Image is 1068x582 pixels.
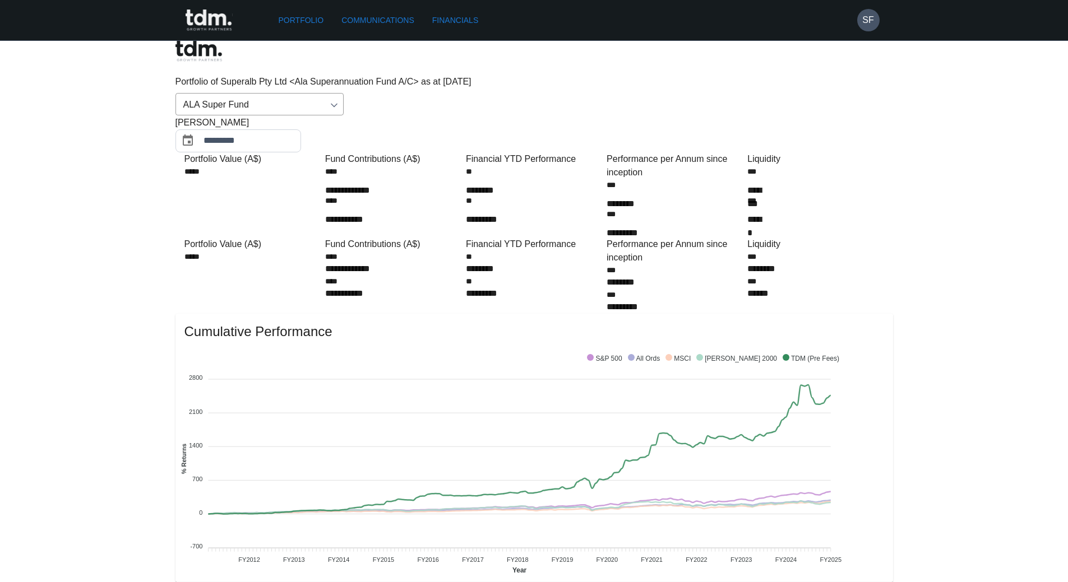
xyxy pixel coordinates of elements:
tspan: FY2020 [596,556,618,563]
div: Financial YTD Performance [466,152,602,166]
div: Liquidity [747,152,884,166]
a: Portfolio [274,10,329,31]
button: SF [857,9,880,31]
a: Communications [337,10,419,31]
div: Performance per Annum since inception [607,152,743,179]
tspan: FY2018 [507,556,529,563]
span: MSCI [665,355,691,362]
text: % Returns [180,444,187,474]
tspan: FY2017 [462,556,484,563]
div: Fund Contributions (A$) [325,152,461,166]
div: Financial YTD Performance [466,238,602,251]
span: Cumulative Performance [184,323,884,341]
tspan: FY2014 [328,556,350,563]
p: Portfolio of Superalb Pty Ltd <Ala Superannuation Fund A/C> as at [DATE] [175,75,893,89]
tspan: 2800 [189,374,202,381]
tspan: FY2013 [283,556,305,563]
text: Year [512,566,527,574]
div: Fund Contributions (A$) [325,238,461,251]
tspan: FY2025 [820,556,842,563]
tspan: 700 [192,476,202,482]
tspan: 2100 [189,408,202,415]
div: Liquidity [747,238,884,251]
button: Choose date, selected date is Jul 31, 2025 [177,129,199,152]
tspan: FY2023 [731,556,752,563]
h6: SF [862,13,873,27]
tspan: FY2015 [372,556,394,563]
span: [PERSON_NAME] [175,116,249,129]
tspan: FY2016 [417,556,439,563]
span: [PERSON_NAME] 2000 [696,355,777,362]
tspan: -700 [190,543,202,550]
span: All Ords [628,355,660,362]
div: Portfolio Value (A$) [184,238,321,251]
tspan: FY2019 [552,556,574,563]
tspan: FY2022 [686,556,708,563]
a: Financials [428,10,483,31]
tspan: 1400 [189,442,202,449]
tspan: FY2021 [641,556,663,563]
div: Portfolio Value (A$) [184,152,321,166]
span: TDM (Pre Fees) [783,355,839,362]
div: Performance per Annum since inception [607,238,743,264]
tspan: FY2012 [238,556,260,563]
tspan: 0 [199,509,202,516]
span: S&P 500 [587,355,622,362]
div: ALA Super Fund [175,93,344,115]
tspan: FY2024 [775,556,797,563]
